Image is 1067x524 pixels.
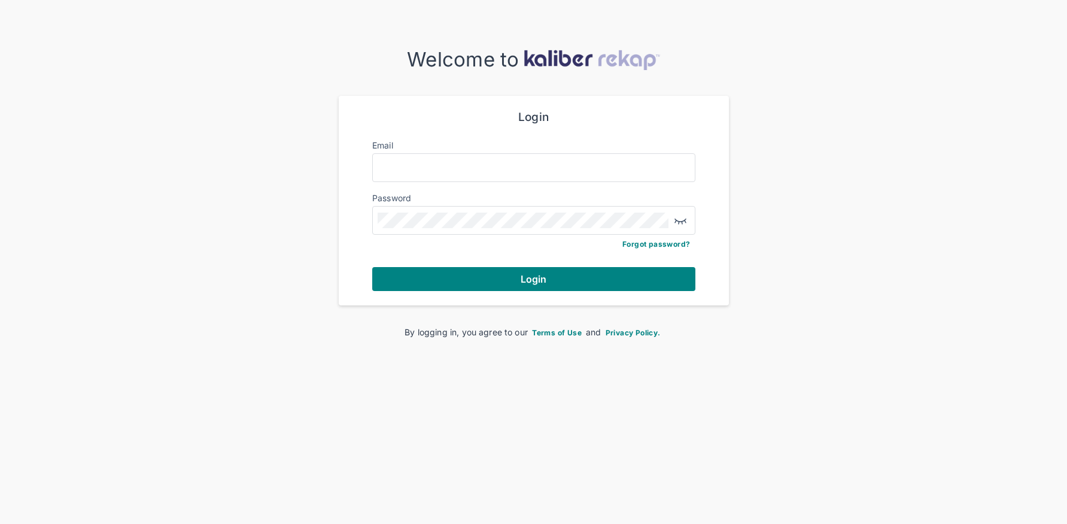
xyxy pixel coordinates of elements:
a: Forgot password? [622,240,690,249]
button: Login [372,267,695,291]
span: Terms of Use [532,328,582,337]
label: Email [372,140,393,150]
span: Privacy Policy. [606,328,661,337]
img: kaliber-logo [524,50,660,70]
img: eye-closed.fa43b6e4.svg [673,213,688,228]
div: Login [372,110,695,125]
div: By logging in, you agree to our and [358,326,710,338]
a: Privacy Policy. [604,327,662,337]
label: Password [372,193,412,203]
span: Login [521,273,547,285]
a: Terms of Use [530,327,583,337]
